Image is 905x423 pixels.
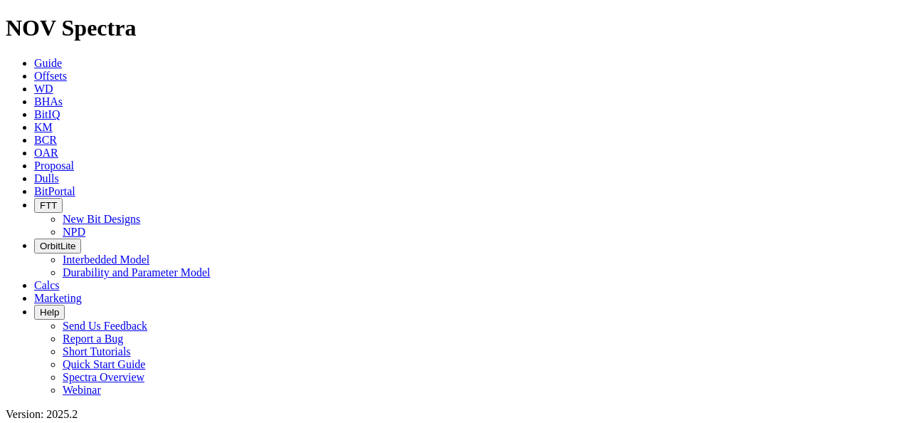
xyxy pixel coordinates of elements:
[63,266,211,278] a: Durability and Parameter Model
[6,15,899,41] h1: NOV Spectra
[34,57,62,69] a: Guide
[34,305,65,320] button: Help
[63,345,131,357] a: Short Tutorials
[34,279,60,291] a: Calcs
[63,320,147,332] a: Send Us Feedback
[34,185,75,197] a: BitPortal
[63,384,101,396] a: Webinar
[34,198,63,213] button: FTT
[63,213,140,225] a: New Bit Designs
[34,160,74,172] a: Proposal
[34,147,58,159] a: OAR
[34,292,82,304] a: Marketing
[34,172,59,184] a: Dulls
[63,333,123,345] a: Report a Bug
[63,226,85,238] a: NPD
[40,241,75,251] span: OrbitLite
[40,307,59,318] span: Help
[34,108,60,120] a: BitIQ
[63,358,145,370] a: Quick Start Guide
[34,134,57,146] a: BCR
[63,254,149,266] a: Interbedded Model
[34,121,53,133] a: KM
[6,408,899,421] div: Version: 2025.2
[34,70,67,82] a: Offsets
[34,83,53,95] a: WD
[40,200,57,211] span: FTT
[63,371,144,383] a: Spectra Overview
[34,239,81,254] button: OrbitLite
[34,95,63,108] a: BHAs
